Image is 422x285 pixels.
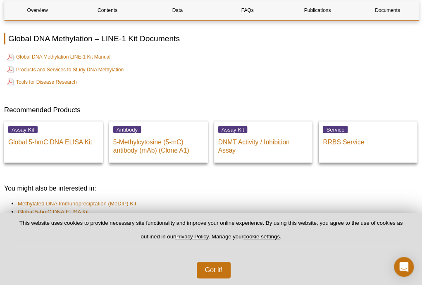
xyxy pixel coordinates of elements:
span: Assay Kit [218,126,248,133]
button: cookie settings [243,233,280,240]
a: Data [145,0,210,20]
h3: You might also be interested in: [4,183,418,193]
p: This website uses cookies to provide necessary site functionality and improve your online experie... [13,219,409,247]
a: Assay Kit DNMT Activity / Inhibition Assay [214,121,313,163]
a: Assay Kit Global 5-hmC DNA ELISA Kit [4,121,103,163]
a: Tools for Disease Research [7,77,77,87]
span: Antibody [113,126,141,133]
h2: Global DNA Methylation – LINE-1 Kit Documents [4,33,418,44]
span: Service [323,126,348,133]
a: Contents [74,0,140,20]
p: 5-Methylcytosine (5-mC) antibody (mAb) (Clone A1) [113,134,204,154]
a: Antibody 5-Methylcytosine (5-mC) antibody (mAb) (Clone A1) [109,121,208,163]
a: Service RRBS Service [319,121,417,163]
button: Got it! [197,262,231,278]
a: Overview [5,0,70,20]
p: Global 5-hmC DNA ELISA Kit [8,134,99,146]
span: Assay Kit [8,126,38,133]
a: Methylated DNA Immunopreciptation (MeDIP) Kit [18,199,136,207]
a: Publications [284,0,350,20]
a: Documents [355,0,420,20]
p: RRBS Service [323,134,413,146]
a: Products and Services to Study DNA Methylation [7,64,124,74]
a: Privacy Policy [175,233,208,240]
h3: Recommended Products [4,105,418,115]
a: Global DNA Methylation LINE-1 Kit Manual [7,52,110,62]
a: FAQs [215,0,280,20]
div: Open Intercom Messenger [394,257,414,277]
a: Global 5-hmC DNA ELISA Kit [18,207,89,216]
p: DNMT Activity / Inhibition Assay [218,134,309,154]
